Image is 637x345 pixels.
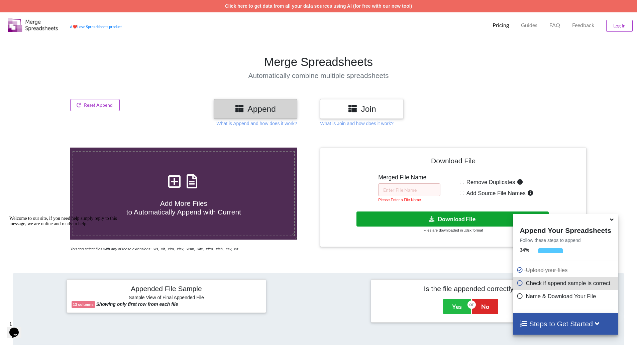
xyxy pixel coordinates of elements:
iframe: chat widget [7,213,127,315]
iframe: chat widget [7,318,28,338]
p: Follow these steps to append [513,237,618,244]
p: Guides [521,22,537,29]
span: Welcome to our site, if you need help simply reply to this message, we are online and ready to help. [3,3,110,13]
img: Logo.png [8,18,58,32]
p: FAQ [549,22,560,29]
button: Yes [443,299,471,314]
p: Check if append sample is correct [516,279,616,287]
p: What is Join and how does it work? [320,120,393,127]
div: Welcome to our site, if you need help simply reply to this message, we are online and ready to help. [3,3,123,13]
p: What is Append and how does it work? [216,120,297,127]
h6: Sample View of Final Appended File [72,295,261,301]
h3: Append [219,104,292,114]
p: Upload your files [516,266,616,274]
h3: Join [325,104,399,114]
button: Log In [606,20,633,32]
h4: Is the file appended correctly? [376,284,565,293]
p: Name & Download Your File [516,292,616,300]
a: AheartLove Spreadsheets product [70,24,122,29]
a: Click here to get data from all your data sources using AI (for free with our new tool) [225,3,412,9]
small: Please Enter a File Name [378,198,421,202]
h4: Append Your Spreadsheets [513,225,618,235]
button: Reset Append [70,99,120,111]
b: 34 % [520,247,529,253]
h4: Steps to Get Started [520,320,611,328]
i: You can select files with any of these extensions: .xls, .xlt, .xlm, .xlsx, .xlsm, .xltx, .xltm, ... [70,247,238,251]
h4: Appended File Sample [72,284,261,294]
span: Remove Duplicates [464,179,515,185]
p: Pricing [493,22,509,29]
small: Files are downloaded in .xlsx format [423,228,483,232]
button: Download File [356,211,549,227]
input: Enter File Name [378,183,440,196]
h4: Download File [325,153,581,172]
b: Showing only first row from each file [96,301,178,307]
h5: Merged File Name [378,174,440,181]
span: Add Source File Names [464,190,526,196]
span: heart [73,24,77,29]
span: Add More Files to Automatically Append with Current [126,199,241,215]
button: No [472,299,498,314]
span: Feedback [572,22,594,28]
